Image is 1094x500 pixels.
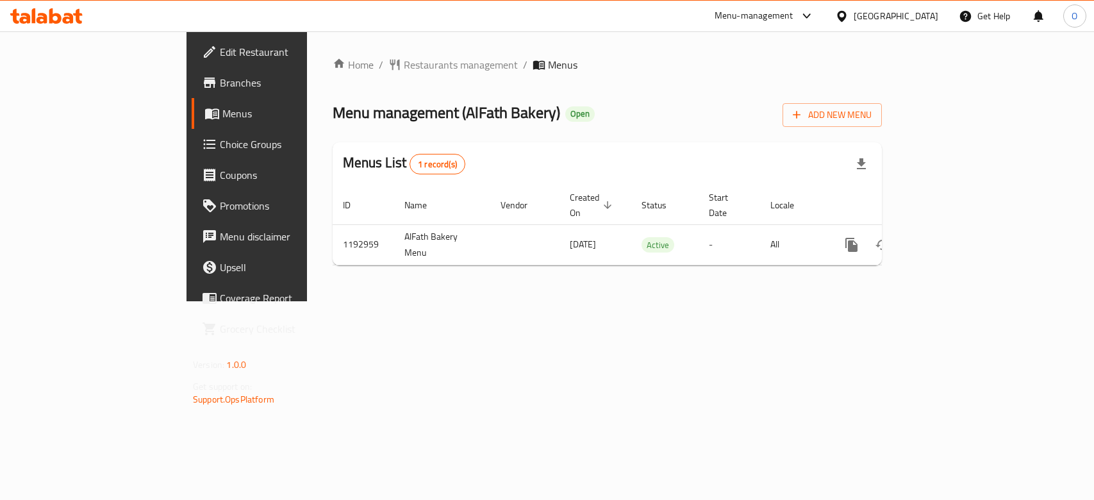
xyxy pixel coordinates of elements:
[709,190,745,221] span: Start Date
[220,229,359,244] span: Menu disclaimer
[783,103,882,127] button: Add New Menu
[642,238,674,253] span: Active
[333,186,970,265] table: enhanced table
[715,8,793,24] div: Menu-management
[192,252,369,283] a: Upsell
[220,198,359,213] span: Promotions
[379,57,383,72] li: /
[394,224,490,265] td: AlFath Bakery Menu
[826,186,970,225] th: Actions
[192,313,369,344] a: Grocery Checklist
[220,44,359,60] span: Edit Restaurant
[220,75,359,90] span: Branches
[565,108,595,119] span: Open
[220,290,359,306] span: Coverage Report
[388,57,518,72] a: Restaurants management
[501,197,544,213] span: Vendor
[226,356,246,373] span: 1.0.0
[192,160,369,190] a: Coupons
[404,197,443,213] span: Name
[1072,9,1077,23] span: O
[343,197,367,213] span: ID
[846,149,877,179] div: Export file
[523,57,527,72] li: /
[192,98,369,129] a: Menus
[565,106,595,122] div: Open
[192,129,369,160] a: Choice Groups
[333,98,560,127] span: Menu management ( AlFath Bakery )
[193,391,274,408] a: Support.OpsPlatform
[548,57,577,72] span: Menus
[192,190,369,221] a: Promotions
[222,106,359,121] span: Menus
[192,67,369,98] a: Branches
[220,321,359,337] span: Grocery Checklist
[220,260,359,275] span: Upsell
[343,153,465,174] h2: Menus List
[570,236,596,253] span: [DATE]
[193,356,224,373] span: Version:
[220,167,359,183] span: Coupons
[333,57,882,72] nav: breadcrumb
[642,237,674,253] div: Active
[193,378,252,395] span: Get support on:
[760,224,826,265] td: All
[854,9,938,23] div: [GEOGRAPHIC_DATA]
[836,229,867,260] button: more
[192,221,369,252] a: Menu disclaimer
[192,37,369,67] a: Edit Restaurant
[220,137,359,152] span: Choice Groups
[570,190,616,221] span: Created On
[192,283,369,313] a: Coverage Report
[410,158,465,171] span: 1 record(s)
[642,197,683,213] span: Status
[404,57,518,72] span: Restaurants management
[410,154,465,174] div: Total records count
[699,224,760,265] td: -
[867,229,898,260] button: Change Status
[793,107,872,123] span: Add New Menu
[770,197,811,213] span: Locale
